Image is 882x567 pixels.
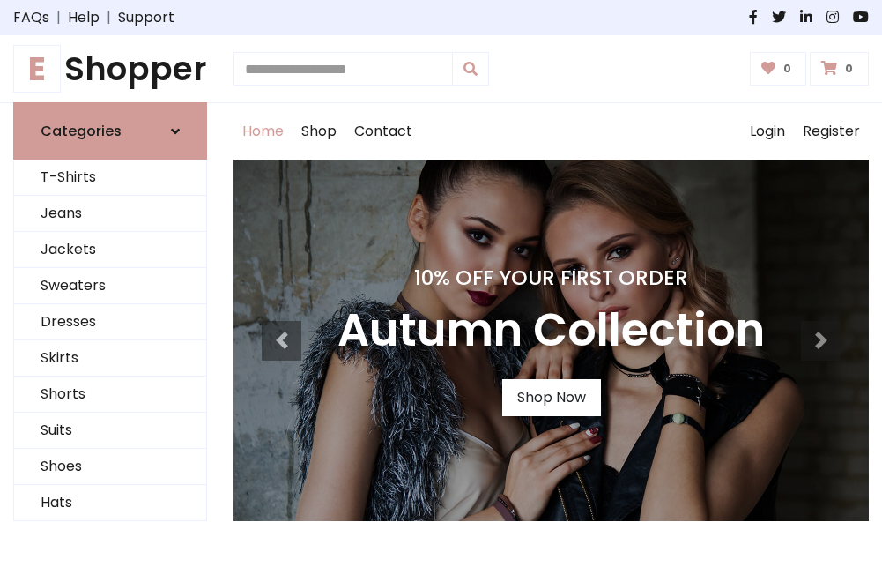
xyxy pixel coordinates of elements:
[13,7,49,28] a: FAQs
[502,379,601,416] a: Shop Now
[14,377,206,413] a: Shorts
[41,123,122,139] h6: Categories
[337,265,765,290] h4: 10% Off Your First Order
[14,232,206,268] a: Jackets
[293,103,345,160] a: Shop
[13,49,207,88] a: EShopper
[100,7,118,28] span: |
[750,52,807,86] a: 0
[345,103,421,160] a: Contact
[337,304,765,358] h3: Autumn Collection
[233,103,293,160] a: Home
[14,413,206,449] a: Suits
[14,304,206,340] a: Dresses
[841,61,857,77] span: 0
[13,45,61,93] span: E
[794,103,869,160] a: Register
[14,196,206,232] a: Jeans
[810,52,869,86] a: 0
[13,49,207,88] h1: Shopper
[49,7,68,28] span: |
[68,7,100,28] a: Help
[14,340,206,377] a: Skirts
[118,7,174,28] a: Support
[14,160,206,196] a: T-Shirts
[14,268,206,304] a: Sweaters
[779,61,796,77] span: 0
[741,103,794,160] a: Login
[13,102,207,160] a: Categories
[14,485,206,521] a: Hats
[14,449,206,485] a: Shoes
